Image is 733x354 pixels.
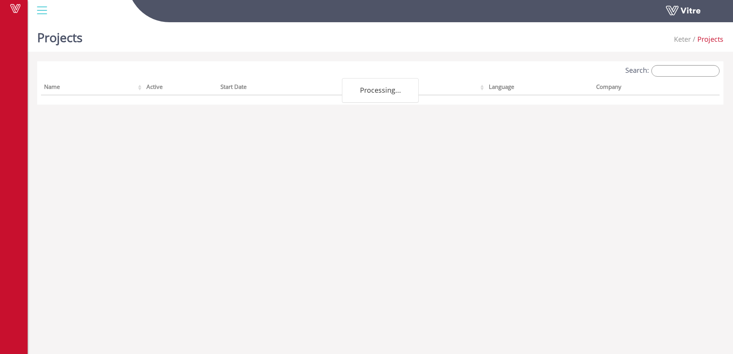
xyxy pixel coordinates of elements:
div: Processing... [342,78,419,103]
th: Active [143,81,217,95]
th: Start Date [217,81,356,95]
th: End Date [356,81,486,95]
label: Search: [625,65,720,77]
li: Projects [691,34,723,44]
input: Search: [651,65,720,77]
th: Language [486,81,593,95]
th: Name [41,81,143,95]
h1: Projects [37,19,82,52]
span: 218 [674,34,691,44]
th: Company [593,81,699,95]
